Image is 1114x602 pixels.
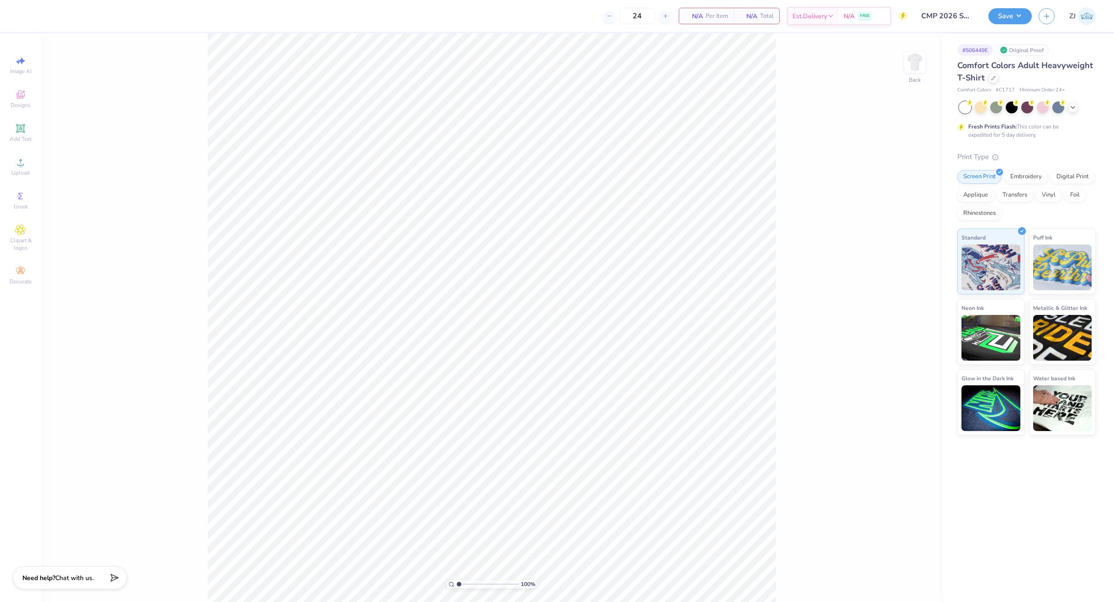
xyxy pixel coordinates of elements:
img: Glow in the Dark Ink [961,385,1020,431]
div: Rhinestones [957,207,1002,220]
input: – – [619,8,655,24]
span: Clipart & logos [5,237,37,251]
span: Add Text [10,135,32,143]
input: Untitled Design [914,7,982,25]
span: Upload [11,169,30,176]
a: ZJ [1069,7,1096,25]
span: # C1717 [996,86,1015,94]
span: Water based Ink [1033,373,1075,383]
div: Print Type [957,152,1096,162]
span: Designs [11,101,31,109]
span: Metallic & Glitter Ink [1033,303,1087,313]
strong: Need help? [22,574,55,582]
span: Minimum Order: 24 + [1019,86,1065,94]
div: This color can be expedited for 5 day delivery. [968,123,1081,139]
div: Applique [957,188,994,202]
span: FREE [860,13,870,19]
span: ZJ [1069,11,1076,21]
div: Original Proof [998,44,1049,56]
img: Standard [961,245,1020,290]
button: Save [988,8,1032,24]
img: Neon Ink [961,315,1020,361]
span: N/A [844,11,855,21]
span: Greek [14,203,28,210]
strong: Fresh Prints Flash: [968,123,1017,130]
div: Vinyl [1036,188,1061,202]
span: Comfort Colors [957,86,991,94]
span: Decorate [10,278,32,285]
img: Zhor Junavee Antocan [1078,7,1096,25]
span: Image AI [10,68,32,75]
div: Foil [1064,188,1086,202]
div: Transfers [997,188,1033,202]
div: Screen Print [957,170,1002,184]
span: Neon Ink [961,303,984,313]
div: Back [909,76,921,84]
span: Chat with us. [55,574,94,582]
span: N/A [685,11,703,21]
span: 100 % [521,580,535,588]
span: Comfort Colors Adult Heavyweight T-Shirt [957,60,1093,83]
span: Per Item [706,11,728,21]
span: N/A [739,11,757,21]
span: Total [760,11,774,21]
div: Digital Print [1051,170,1095,184]
img: Metallic & Glitter Ink [1033,315,1092,361]
span: Puff Ink [1033,233,1052,242]
span: Est. Delivery [792,11,827,21]
div: # 506449E [957,44,993,56]
div: Embroidery [1004,170,1048,184]
img: Back [906,53,924,71]
span: Glow in the Dark Ink [961,373,1014,383]
img: Water based Ink [1033,385,1092,431]
span: Standard [961,233,986,242]
img: Puff Ink [1033,245,1092,290]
